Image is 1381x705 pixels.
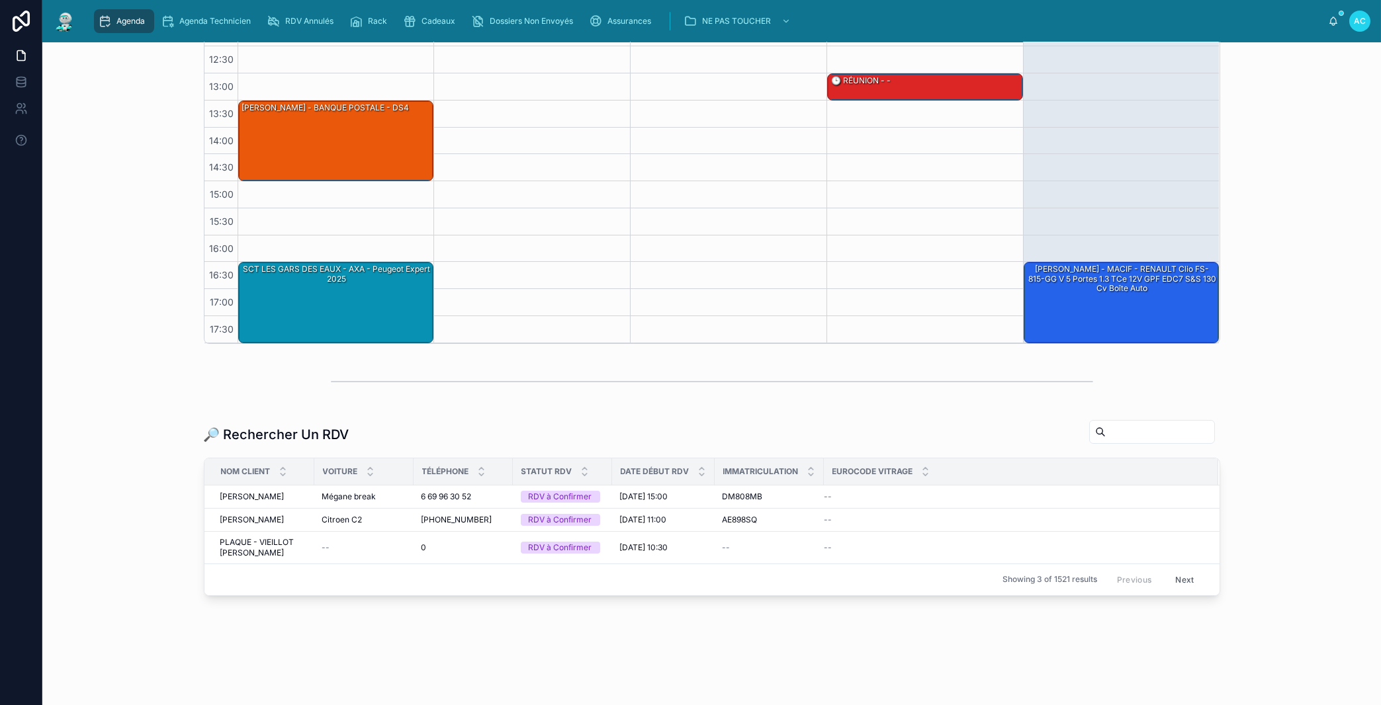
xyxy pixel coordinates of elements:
span: -- [723,542,731,553]
a: -- [723,542,816,553]
span: 6 69 96 30 52 [422,491,472,502]
a: RDV à Confirmer [521,514,604,526]
div: [PERSON_NAME] - MACIF - RENAULT Clio FS-815-GG V 5 Portes 1.3 TCe 12V GPF EDC7 S&S 130 cv Boîte auto [1024,263,1219,342]
span: 17:30 [207,323,238,335]
span: 13:00 [206,81,238,92]
a: -- [322,542,406,553]
span: 14:30 [206,161,238,173]
button: Next [1166,569,1203,590]
a: [PERSON_NAME] [220,491,306,502]
a: RDV Annulés [263,9,343,33]
div: SCT LES GARS DES EAUX - AXA - Peugeot Expert 2025 [241,263,433,285]
a: -- [824,491,1202,502]
span: RDV Annulés [285,16,334,26]
span: 16:00 [206,243,238,254]
span: 16:30 [206,269,238,280]
span: Showing 3 of 1521 results [1002,574,1097,585]
span: 14:00 [206,135,238,146]
a: -- [824,542,1202,553]
a: [DATE] 11:00 [620,515,707,525]
a: Mégane break [322,491,406,502]
span: NE PAS TOUCHER [702,16,771,26]
span: -- [824,491,832,502]
a: NE PAS TOUCHER [680,9,797,33]
a: Agenda [94,9,154,33]
span: Agenda [116,16,145,26]
span: 0 [422,542,427,553]
div: RDV à Confirmer [529,542,592,554]
span: Immatriculation [723,466,799,477]
span: -- [824,515,832,525]
span: Téléphone [422,466,469,477]
div: RDV à Confirmer [529,491,592,503]
a: Dossiers Non Envoyés [467,9,582,33]
span: Date Début RDV [621,466,690,477]
a: -- [824,515,1202,525]
div: 🕒 RÉUNION - - [830,75,892,87]
span: Cadeaux [422,16,455,26]
span: -- [824,542,832,553]
a: 6 69 96 30 52 [422,491,505,502]
span: AC [1354,16,1366,26]
div: 🕒 RÉUNION - - [828,74,1022,100]
span: [PHONE_NUMBER] [422,515,492,525]
a: Citroen C2 [322,515,406,525]
span: Rack [368,16,387,26]
span: Eurocode Vitrage [832,466,913,477]
a: [DATE] 15:00 [620,491,707,502]
a: AE898SQ [723,515,816,525]
a: RDV à Confirmer [521,542,604,554]
span: AE898SQ [723,515,758,525]
a: Cadeaux [399,9,465,33]
div: RDV à Confirmer [529,514,592,526]
span: 13:30 [206,108,238,119]
span: [DATE] 15:00 [620,491,668,502]
a: Rack [345,9,396,33]
a: [PHONE_NUMBER] [422,515,505,525]
span: Voiture [323,466,358,477]
span: [DATE] 10:30 [620,542,668,553]
span: Citroen C2 [322,515,363,525]
a: Agenda Technicien [157,9,260,33]
div: [PERSON_NAME] - BANQUE POSTALE - DS4 [239,101,433,181]
a: PLAQUE - VIEILLOT [PERSON_NAME] [220,537,306,558]
span: -- [322,542,330,553]
span: [DATE] 11:00 [620,515,667,525]
span: Assurances [607,16,651,26]
img: App logo [53,11,77,32]
div: [PERSON_NAME] - MACIF - RENAULT Clio FS-815-GG V 5 Portes 1.3 TCe 12V GPF EDC7 S&S 130 cv Boîte auto [1026,263,1218,294]
span: 15:00 [207,188,238,200]
span: Statut RDV [521,466,572,477]
a: DM808MB [723,491,816,502]
a: 0 [422,542,505,553]
span: Nom Client [221,466,271,477]
span: [PERSON_NAME] [220,515,285,525]
a: [PERSON_NAME] [220,515,306,525]
span: 12:30 [206,54,238,65]
h1: 🔎 Rechercher Un RDV [204,425,349,444]
span: DM808MB [723,491,763,502]
span: [PERSON_NAME] [220,491,285,502]
div: scrollable content [87,7,1328,36]
a: RDV à Confirmer [521,491,604,503]
span: Agenda Technicien [179,16,251,26]
div: [PERSON_NAME] - BANQUE POSTALE - DS4 [241,102,411,114]
div: SCT LES GARS DES EAUX - AXA - Peugeot Expert 2025 [239,263,433,342]
span: Mégane break [322,491,377,502]
span: Dossiers Non Envoyés [490,16,573,26]
span: 15:30 [207,216,238,227]
a: Assurances [585,9,660,33]
a: [DATE] 10:30 [620,542,707,553]
span: 17:00 [207,296,238,308]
